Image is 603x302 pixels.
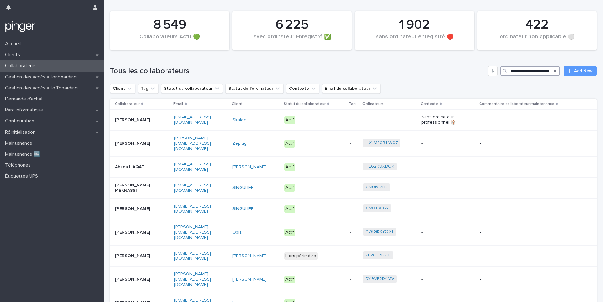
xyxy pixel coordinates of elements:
p: Maintenance [3,140,37,146]
p: Clients [3,52,25,58]
div: Collaborateurs Actif 🟢 [121,34,219,47]
a: [PERSON_NAME][EMAIL_ADDRESS][DOMAIN_NAME] [174,272,211,287]
button: Client [110,84,135,94]
p: - [480,230,558,235]
p: - [350,164,358,170]
div: avec ordinateur Enregistré ✅ [243,34,341,47]
a: Zeplug [232,141,247,146]
a: [EMAIL_ADDRESS][DOMAIN_NAME] [174,183,211,193]
a: Skaleet [232,117,248,123]
p: Gestion des accès à l’offboarding [3,85,83,91]
a: GM0N12LD [366,185,388,190]
div: Actif [284,205,295,213]
a: [EMAIL_ADDRESS][DOMAIN_NAME] [174,204,211,214]
div: Actif [284,140,295,148]
tr: [PERSON_NAME][PERSON_NAME][EMAIL_ADDRESS][DOMAIN_NAME]Obiz Actif-Y76GKXYCDT -- [110,219,597,245]
tr: Abada LIAQAT[EMAIL_ADDRESS][DOMAIN_NAME][PERSON_NAME] Actif-HLG2R9XDQK -- [110,157,597,178]
p: Étiquettes UPS [3,173,43,179]
p: Demande d'achat [3,96,48,102]
a: SINGULIER [232,185,254,191]
p: Téléphones [3,162,36,168]
a: [PERSON_NAME][EMAIL_ADDRESS][DOMAIN_NAME] [174,136,211,151]
p: [PERSON_NAME] [115,253,154,259]
p: - [480,164,558,170]
p: Tag [349,100,356,107]
p: - [480,277,558,282]
p: - [421,277,461,282]
a: HLG2R9XDQK [366,164,394,169]
div: ordinateur non applicable ⚪ [488,34,586,47]
tr: [PERSON_NAME] MEKNASSI[EMAIL_ADDRESS][DOMAIN_NAME]SINGULIER Actif-GM0N12LD -- [110,177,597,198]
p: Gestion des accès à l’onboarding [3,74,82,80]
p: Contexte [421,100,438,107]
p: Configuration [3,118,39,124]
p: Email [173,100,183,107]
p: - [421,185,461,191]
p: Collaborateurs [3,63,42,69]
div: Hors périmètre [284,252,318,260]
div: Actif [284,276,295,283]
p: Collaborateur [115,100,140,107]
div: 1 902 [366,17,464,33]
button: Statut du collaborateur [161,84,223,94]
p: Maintenance 🆕 [3,151,45,157]
button: Tag [138,84,159,94]
p: [PERSON_NAME] MEKNASSI [115,183,154,193]
p: - [421,206,461,212]
span: Add New [574,69,593,73]
p: Ordinateurs [362,100,384,107]
a: KFVQL7F6JL [366,253,391,258]
p: [PERSON_NAME] [115,206,154,212]
p: - [480,206,558,212]
p: - [421,141,461,146]
p: - [350,185,358,191]
a: [EMAIL_ADDRESS][DOMAIN_NAME] [174,251,211,261]
p: Réinitialisation [3,129,41,135]
a: [EMAIL_ADDRESS][DOMAIN_NAME] [174,162,211,172]
p: - [363,117,402,123]
p: - [480,141,558,146]
a: [PERSON_NAME][EMAIL_ADDRESS][DOMAIN_NAME] [174,225,211,240]
div: Actif [284,229,295,236]
tr: [PERSON_NAME][EMAIL_ADDRESS][DOMAIN_NAME]Skaleet Actif--Sans ordinateur professionnel 🏠- [110,110,597,131]
p: Statut du collaborateur [284,100,326,107]
div: 6 225 [243,17,341,33]
p: - [421,164,461,170]
tr: [PERSON_NAME][EMAIL_ADDRESS][DOMAIN_NAME][PERSON_NAME] Hors périmètre-KFVQL7F6JL -- [110,245,597,267]
button: Contexte [286,84,319,94]
p: Commentaire collaborateur maintenance [479,100,554,107]
p: [PERSON_NAME] [115,117,154,123]
p: - [350,277,358,282]
p: Parc informatique [3,107,48,113]
tr: [PERSON_NAME][PERSON_NAME][EMAIL_ADDRESS][DOMAIN_NAME]Zeplug Actif-HXJM80B11WG7 -- [110,130,597,156]
a: [PERSON_NAME] [232,253,267,259]
a: [PERSON_NAME] [232,164,267,170]
p: - [421,230,461,235]
a: [EMAIL_ADDRESS][DOMAIN_NAME] [174,115,211,125]
div: 8 549 [121,17,219,33]
div: Actif [284,184,295,192]
a: DY9VP2D4MV [366,276,394,282]
p: Client [232,100,242,107]
input: Search [500,66,560,76]
a: Add New [564,66,597,76]
img: mTgBEunGTSyRkCgitkcU [5,20,35,33]
a: SINGULIER [232,206,254,212]
p: [PERSON_NAME] [115,141,154,146]
button: Statut de l'ordinateur [225,84,284,94]
a: HXJM80B11WG7 [366,140,398,146]
p: - [350,253,358,259]
p: [PERSON_NAME] [115,277,154,282]
p: - [350,206,358,212]
a: GM0TKC6Y [366,206,389,211]
p: - [350,141,358,146]
p: Abada LIAQAT [115,164,154,170]
h1: Tous les collaborateurs [110,67,485,76]
p: - [480,253,558,259]
p: - [480,117,558,123]
a: Y76GKXYCDT [366,229,394,235]
tr: [PERSON_NAME][EMAIL_ADDRESS][DOMAIN_NAME]SINGULIER Actif-GM0TKC6Y -- [110,198,597,219]
p: - [350,230,358,235]
p: - [350,117,358,123]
